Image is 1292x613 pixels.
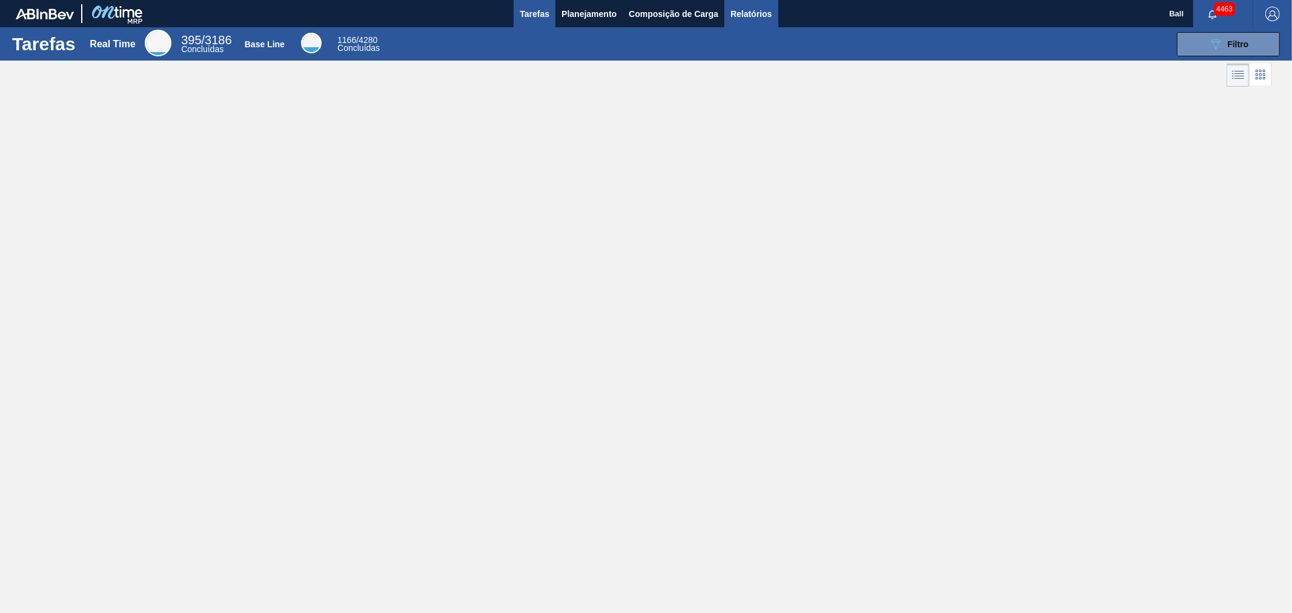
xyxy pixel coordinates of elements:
[181,33,201,47] span: 395
[1265,7,1280,21] img: Logout
[16,8,74,19] img: TNhmsLtSVTkK8tSr43FrP2fwEKptu5GPRR3wAAAABJRU5ErkJggg==
[337,43,380,53] span: Concluídas
[629,7,718,21] span: Composição de Carga
[145,30,171,56] div: Real Time
[181,35,231,53] div: Real Time
[1250,64,1272,87] div: Visão em Cards
[181,33,231,47] span: / 3186
[1214,2,1235,16] span: 4463
[1193,5,1232,22] button: Notificações
[1227,64,1250,87] div: Visão em Lista
[562,7,617,21] span: Planejamento
[520,7,549,21] span: Tarefas
[337,35,377,45] span: / 4280
[301,33,322,53] div: Base Line
[1228,39,1249,49] span: Filtro
[245,39,285,49] div: Base Line
[1177,32,1280,56] button: Filtro
[730,7,772,21] span: Relatórios
[181,44,224,54] span: Concluídas
[337,35,356,45] span: 1166
[90,39,135,50] div: Real Time
[337,36,380,52] div: Base Line
[12,37,76,51] h1: Tarefas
